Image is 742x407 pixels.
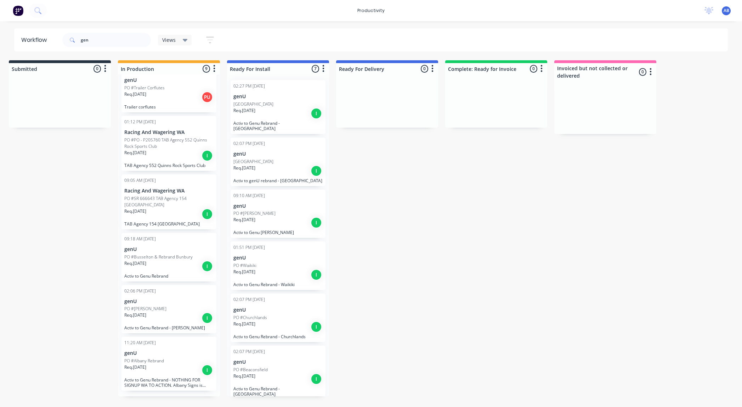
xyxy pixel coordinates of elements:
p: genU [124,246,214,252]
p: PO #Waikiki [233,262,256,269]
div: I [311,269,322,280]
p: genU [124,299,214,305]
p: PO #PO - P205760 TAB Agency 552 Quinns Rock Sports Club [124,137,214,150]
div: I [311,165,322,177]
p: PO #[PERSON_NAME] [233,210,276,217]
div: I [311,108,322,119]
div: I [311,373,322,385]
p: Activ to Genu Rebrand - Waikiki [233,282,323,287]
div: I [311,217,322,228]
div: I [311,321,322,333]
div: I [202,261,213,272]
img: Factory [13,5,23,16]
div: 01:12 PM [DATE]Racing And Wagering WAPO #PO - P205760 TAB Agency 552 Quinns Rock Sports ClubReq.[... [121,116,216,171]
div: 02:27 PM [DATE] [233,83,265,89]
div: 02:07 PM [DATE]genUPO #BeaconsfieldReq.[DATE]IActiv to Genu Rebrand - [GEOGRAPHIC_DATA] [231,346,325,400]
p: genU [233,94,323,100]
p: Req. [DATE] [124,364,146,370]
p: Activ to genU rebrand - [GEOGRAPHIC_DATA] [233,178,323,183]
p: Req. [DATE] [233,165,255,171]
div: 09:10 AM [DATE]genUPO #[PERSON_NAME]Req.[DATE]IActiv to Genu [PERSON_NAME] [231,190,325,238]
p: Activ to Genu Rebrand [124,273,214,279]
div: 01:12 PM [DATE] [124,119,156,125]
div: genUPO #Trailer CorflutesReq.[DATE]PUTrailer corflutes [121,64,216,112]
div: 01:51 PM [DATE]genUPO #WaikikiReq.[DATE]IActiv to Genu Rebrand - Waikiki [231,241,325,290]
p: PO #Busselton & Rebrand Bunbury [124,254,193,260]
p: genU [233,359,323,365]
p: PO #Trailer Corflutes [124,85,165,91]
div: I [202,150,213,161]
p: Activ to Genu Rebrand - NOTHING FOR SIGNUP WA TO ACTION. Albany Signs is producing and installing [124,377,214,388]
p: PO #Albany Rebrand [124,358,164,364]
div: I [202,312,213,324]
span: Views [162,36,176,44]
p: TAB Agency 154 [GEOGRAPHIC_DATA] [124,221,214,227]
p: PO #Beaconsfield [233,367,268,373]
div: Workflow [21,36,50,44]
p: Req. [DATE] [233,373,255,379]
p: Activ to Genu Rebrand - [PERSON_NAME] [124,325,214,330]
div: 11:20 AM [DATE]genUPO #Albany RebrandReq.[DATE]IActiv to Genu Rebrand - NOTHING FOR SIGNUP WA TO ... [121,337,216,391]
p: Req. [DATE] [233,269,255,275]
p: [GEOGRAPHIC_DATA] [233,158,273,165]
div: 02:06 PM [DATE]genUPO #[PERSON_NAME]Req.[DATE]IActiv to Genu Rebrand - [PERSON_NAME] [121,285,216,334]
div: 02:07 PM [DATE] [233,296,265,303]
div: 01:51 PM [DATE] [233,244,265,251]
p: genU [233,307,323,313]
p: Req. [DATE] [124,260,146,267]
div: 02:07 PM [DATE] [233,349,265,355]
p: Activ to Genu Rebrand - Churchlands [233,334,323,339]
div: 11:20 AM [DATE] [124,340,156,346]
p: PO #Churchlands [233,314,267,321]
p: Req. [DATE] [124,91,146,97]
div: I [202,364,213,376]
div: 09:05 AM [DATE] [124,177,156,184]
p: Activ to Genu Rebrand - [GEOGRAPHIC_DATA] [233,121,323,131]
div: I [202,208,213,220]
p: PO #SR 666643 TAB Agency 154 [GEOGRAPHIC_DATA] [124,195,214,208]
p: Activ to Genu Rebrand - [GEOGRAPHIC_DATA] [233,386,323,397]
p: Req. [DATE] [124,312,146,318]
p: Req. [DATE] [124,150,146,156]
input: Search for orders... [81,33,151,47]
span: AB [724,7,729,14]
p: Req. [DATE] [233,107,255,114]
div: 09:18 AM [DATE] [124,236,156,242]
p: genU [124,77,214,83]
p: genU [124,350,214,356]
p: PO #[PERSON_NAME] [124,306,166,312]
p: genU [233,255,323,261]
div: PU [202,91,213,103]
p: Req. [DATE] [124,208,146,214]
p: genU [233,151,323,157]
div: productivity [354,5,388,16]
p: Activ to Genu [PERSON_NAME] [233,230,323,235]
div: 09:10 AM [DATE] [233,193,265,199]
p: Req. [DATE] [233,321,255,327]
div: 02:07 PM [DATE]genU[GEOGRAPHIC_DATA]Req.[DATE]IActiv to genU rebrand - [GEOGRAPHIC_DATA] [231,138,325,186]
div: 02:07 PM [DATE] [233,140,265,147]
p: Racing And Wagering WA [124,188,214,194]
p: Req. [DATE] [233,217,255,223]
p: Trailer corflutes [124,104,214,110]
div: 02:07 PM [DATE]genUPO #ChurchlandsReq.[DATE]IActiv to Genu Rebrand - Churchlands [231,294,325,342]
div: 02:27 PM [DATE]genU[GEOGRAPHIC_DATA]Req.[DATE]IActiv to Genu Rebrand - [GEOGRAPHIC_DATA] [231,80,325,134]
div: 09:18 AM [DATE]genUPO #Busselton & Rebrand BunburyReq.[DATE]IActiv to Genu Rebrand [121,233,216,281]
div: 09:05 AM [DATE]Racing And Wagering WAPO #SR 666643 TAB Agency 154 [GEOGRAPHIC_DATA]Req.[DATE]ITAB... [121,174,216,229]
p: [GEOGRAPHIC_DATA] [233,101,273,107]
div: 02:06 PM [DATE] [124,288,156,294]
p: genU [233,203,323,209]
p: Racing And Wagering WA [124,129,214,135]
p: TAB Agency 552 Quinns Rock Sports Club [124,163,214,168]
